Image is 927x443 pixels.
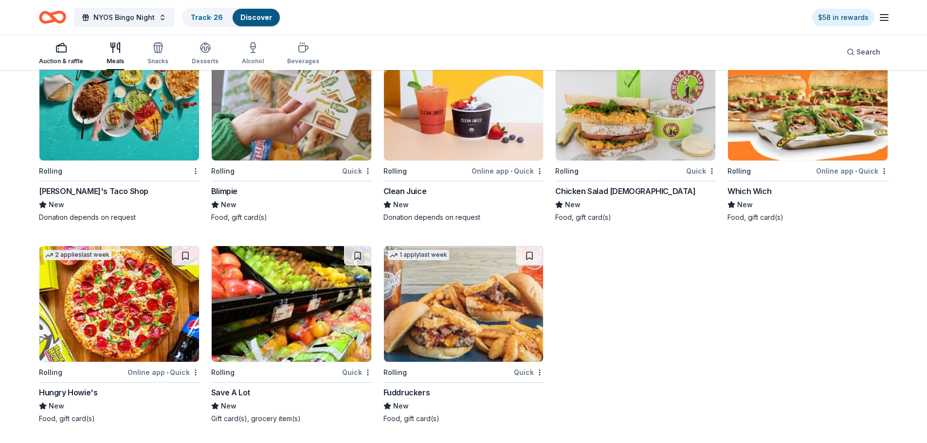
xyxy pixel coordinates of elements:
span: Search [856,46,880,58]
div: 2 applies last week [43,250,111,260]
div: Hungry Howie's [39,387,97,398]
span: New [737,199,753,211]
button: Beverages [287,38,319,70]
span: • [166,369,168,376]
div: Rolling [211,165,235,177]
a: Image for Fuddruckers 1 applylast weekRollingQuickFuddruckersNewFood, gift card(s) [383,246,544,424]
div: Rolling [383,367,407,378]
div: Rolling [39,165,62,177]
button: Meals [107,38,124,70]
div: Alcohol [242,57,264,65]
a: Image for Clean Juice2 applieslast weekRollingOnline app•QuickClean JuiceNewDonation depends on r... [383,44,544,222]
div: Fuddruckers [383,387,430,398]
button: Snacks [147,38,168,70]
div: Online app Quick [127,366,200,378]
span: New [393,400,409,412]
button: Alcohol [242,38,264,70]
img: Image for Save A Lot [212,246,371,362]
div: Rolling [383,165,407,177]
button: Track· 26Discover [182,8,281,27]
div: Food, gift card(s) [383,414,544,424]
img: Image for Blimpie [212,45,371,160]
a: Image for BlimpieRollingQuickBlimpieNewFood, gift card(s) [211,44,372,222]
div: Quick [342,366,372,378]
button: Auction & raffle [39,38,83,70]
img: Image for Chicken Salad Chick [556,45,715,160]
button: Search [839,42,888,62]
div: Food, gift card(s) [555,213,716,222]
span: • [510,167,512,175]
img: Image for Which Wich [728,45,888,160]
a: Image for Chicken Salad ChickRollingQuickChicken Salad [DEMOGRAPHIC_DATA]NewFood, gift card(s) [555,44,716,222]
div: Beverages [287,57,319,65]
div: Save A Lot [211,387,250,398]
span: New [49,199,64,211]
div: Donation depends on request [39,213,200,222]
span: New [221,199,236,211]
div: Auction & raffle [39,57,83,65]
div: Desserts [192,57,218,65]
span: New [565,199,581,211]
div: [PERSON_NAME]'s Taco Shop [39,185,148,197]
a: Image for Which Wich5 applieslast weekRollingOnline app•QuickWhich WichNewFood, gift card(s) [727,44,888,222]
div: Food, gift card(s) [727,213,888,222]
a: Image for Hungry Howie's2 applieslast weekRollingOnline app•QuickHungry Howie'sNewFood, gift card(s) [39,246,200,424]
img: Image for Fuddruckers [384,246,544,362]
div: Snacks [147,57,168,65]
div: Blimpie [211,185,237,197]
div: Quick [342,165,372,177]
div: Quick [514,366,544,378]
a: Image for Fuzzy's Taco ShopRolling[PERSON_NAME]'s Taco ShopNewDonation depends on request [39,44,200,222]
button: NYOS Bingo Night [74,8,174,27]
div: Rolling [555,165,579,177]
div: Rolling [39,367,62,378]
img: Image for Fuzzy's Taco Shop [39,45,199,160]
div: Food, gift card(s) [211,213,372,222]
div: 1 apply last week [388,250,449,260]
div: Meals [107,57,124,65]
div: Gift card(s), grocery item(s) [211,414,372,424]
span: New [221,400,236,412]
span: • [855,167,857,175]
a: Track· 26 [191,13,223,21]
a: Image for Save A LotRollingQuickSave A LotNewGift card(s), grocery item(s) [211,246,372,424]
div: Donation depends on request [383,213,544,222]
div: Clean Juice [383,185,427,197]
div: Rolling [211,367,235,378]
img: Image for Hungry Howie's [39,246,199,362]
div: Online app Quick [816,165,888,177]
a: Home [39,6,66,29]
img: Image for Clean Juice [384,45,544,160]
span: NYOS Bingo Night [93,12,155,23]
div: Chicken Salad [DEMOGRAPHIC_DATA] [555,185,695,197]
div: Which Wich [727,185,771,197]
a: $58 in rewards [812,9,874,26]
button: Desserts [192,38,218,70]
a: Discover [240,13,272,21]
div: Rolling [727,165,751,177]
div: Online app Quick [472,165,544,177]
span: New [393,199,409,211]
div: Food, gift card(s) [39,414,200,424]
div: Quick [686,165,716,177]
span: New [49,400,64,412]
